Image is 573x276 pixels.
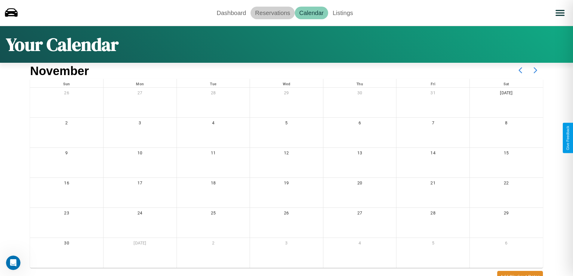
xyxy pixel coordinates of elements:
h1: Your Calendar [6,32,119,57]
div: 3 [250,238,323,250]
h2: November [30,64,89,78]
div: 24 [103,208,177,220]
a: Dashboard [212,7,251,19]
div: 28 [396,208,470,220]
div: 27 [323,208,396,220]
div: 8 [470,118,543,130]
div: 12 [250,148,323,160]
iframe: Intercom live chat [6,256,20,270]
div: 30 [323,88,396,100]
div: 2 [177,238,250,250]
div: 26 [30,88,103,100]
a: Calendar [295,7,328,19]
div: 16 [30,178,103,190]
div: Give Feedback [566,126,570,150]
div: [DATE] [103,238,177,250]
div: 25 [177,208,250,220]
div: Fri [396,79,470,87]
div: Wed [250,79,323,87]
div: 13 [323,148,396,160]
div: 21 [396,178,470,190]
div: 7 [396,118,470,130]
div: 18 [177,178,250,190]
a: Reservations [251,7,295,19]
div: 10 [103,148,177,160]
div: 19 [250,178,323,190]
div: 3 [103,118,177,130]
div: 4 [177,118,250,130]
div: 9 [30,148,103,160]
div: 11 [177,148,250,160]
div: 29 [250,88,323,100]
div: 20 [323,178,396,190]
div: 5 [250,118,323,130]
div: Sat [470,79,543,87]
div: 26 [250,208,323,220]
div: 30 [30,238,103,250]
div: 15 [470,148,543,160]
button: Open menu [552,5,568,21]
div: 23 [30,208,103,220]
div: 28 [177,88,250,100]
div: 29 [470,208,543,220]
div: 6 [470,238,543,250]
div: 22 [470,178,543,190]
div: 4 [323,238,396,250]
div: [DATE] [470,88,543,100]
div: 17 [103,178,177,190]
div: 31 [396,88,470,100]
div: 2 [30,118,103,130]
div: Sun [30,79,103,87]
div: 6 [323,118,396,130]
a: Listings [328,7,358,19]
div: 14 [396,148,470,160]
div: 27 [103,88,177,100]
div: Tue [177,79,250,87]
div: Mon [103,79,177,87]
div: 5 [396,238,470,250]
div: Thu [323,79,396,87]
